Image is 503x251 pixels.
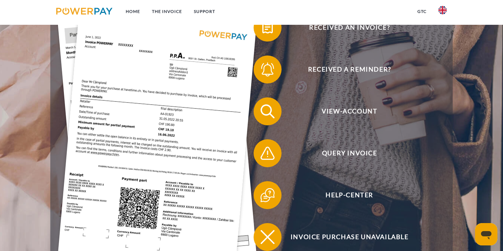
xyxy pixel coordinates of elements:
img: logo-powerpay.svg [56,8,112,15]
a: THE INVOICE [146,5,188,18]
a: Home [120,5,146,18]
img: qb_close.svg [259,228,276,246]
span: Help-Center [264,181,435,209]
span: Received an invoice? [264,14,435,42]
span: Received a reminder? [264,56,435,83]
button: Invoice purchase unavailable [254,223,435,251]
img: qb_bell.svg [259,61,276,78]
iframe: Button to launch messaging window, conversation in progress [475,223,497,245]
button: Received an invoice? [254,14,435,42]
img: qb_help.svg [259,186,276,204]
img: qb_bill.svg [259,19,276,36]
button: Query Invoice [254,139,435,167]
button: Received a reminder? [254,56,435,83]
span: Invoice purchase unavailable [264,223,435,251]
span: Query Invoice [264,139,435,167]
img: qb_search.svg [259,103,276,120]
a: GTC [411,5,432,18]
button: Help-Center [254,181,435,209]
a: Support [188,5,221,18]
button: View-Account [254,97,435,125]
img: qb_warning.svg [259,145,276,162]
span: View-Account [264,97,435,125]
img: en [438,6,447,14]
